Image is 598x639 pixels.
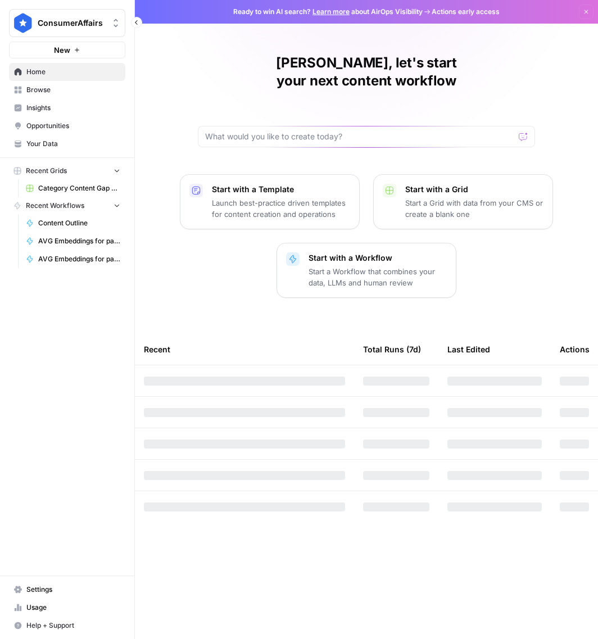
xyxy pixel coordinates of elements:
[309,252,447,264] p: Start with a Workflow
[9,99,125,117] a: Insights
[560,334,590,365] div: Actions
[9,42,125,58] button: New
[38,236,120,246] span: AVG Embeddings for page and Target Keyword - Using Pasted page content
[26,103,120,113] span: Insights
[9,117,125,135] a: Opportunities
[21,232,125,250] a: AVG Embeddings for page and Target Keyword - Using Pasted page content
[9,63,125,81] a: Home
[205,131,514,142] input: What would you like to create today?
[38,218,120,228] span: Content Outline
[9,617,125,635] button: Help + Support
[38,17,106,29] span: ConsumerAffairs
[9,581,125,599] a: Settings
[26,121,120,131] span: Opportunities
[373,174,553,229] button: Start with a GridStart a Grid with data from your CMS or create a blank one
[21,179,125,197] a: Category Content Gap Analysis
[212,184,350,195] p: Start with a Template
[9,9,125,37] button: Workspace: ConsumerAffairs
[26,85,120,95] span: Browse
[26,139,120,149] span: Your Data
[405,184,543,195] p: Start with a Grid
[21,250,125,268] a: AVG Embeddings for page and Target Keyword
[144,334,345,365] div: Recent
[9,81,125,99] a: Browse
[9,162,125,179] button: Recent Grids
[405,197,543,220] p: Start a Grid with data from your CMS or create a blank one
[198,54,535,90] h1: [PERSON_NAME], let's start your next content workflow
[26,584,120,595] span: Settings
[9,135,125,153] a: Your Data
[9,197,125,214] button: Recent Workflows
[363,334,421,365] div: Total Runs (7d)
[9,599,125,617] a: Usage
[26,67,120,77] span: Home
[309,266,447,288] p: Start a Workflow that combines your data, LLMs and human review
[212,197,350,220] p: Launch best-practice driven templates for content creation and operations
[26,166,67,176] span: Recent Grids
[26,620,120,631] span: Help + Support
[312,7,350,16] a: Learn more
[54,44,70,56] span: New
[432,7,500,17] span: Actions early access
[38,254,120,264] span: AVG Embeddings for page and Target Keyword
[180,174,360,229] button: Start with a TemplateLaunch best-practice driven templates for content creation and operations
[13,13,33,33] img: ConsumerAffairs Logo
[26,201,84,211] span: Recent Workflows
[277,243,456,298] button: Start with a WorkflowStart a Workflow that combines your data, LLMs and human review
[26,602,120,613] span: Usage
[38,183,120,193] span: Category Content Gap Analysis
[233,7,423,17] span: Ready to win AI search? about AirOps Visibility
[21,214,125,232] a: Content Outline
[447,334,490,365] div: Last Edited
